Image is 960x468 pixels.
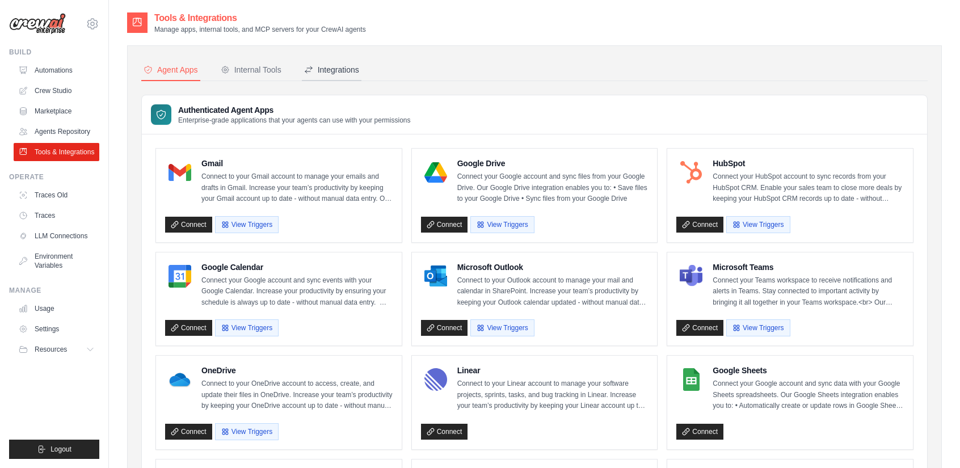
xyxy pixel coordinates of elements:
a: Connect [165,320,212,336]
a: Settings [14,320,99,338]
img: Gmail Logo [169,161,191,184]
p: Connect to your Linear account to manage your software projects, sprints, tasks, and bug tracking... [457,378,649,412]
h4: HubSpot [713,158,904,169]
p: Connect your HubSpot account to sync records from your HubSpot CRM. Enable your sales team to clo... [713,171,904,205]
img: OneDrive Logo [169,368,191,391]
a: Connect [676,320,723,336]
p: Connect your Teams workspace to receive notifications and alerts in Teams. Stay connected to impo... [713,275,904,309]
img: Google Drive Logo [424,161,447,184]
button: View Triggers [215,216,279,233]
div: Internal Tools [221,64,281,75]
button: View Triggers [215,319,279,336]
div: Agent Apps [144,64,198,75]
a: Usage [14,300,99,318]
a: Tools & Integrations [14,143,99,161]
a: Connect [421,424,468,440]
p: Connect your Google account and sync files from your Google Drive. Our Google Drive integration e... [457,171,649,205]
a: Traces Old [14,186,99,204]
div: Build [9,48,99,57]
img: Google Sheets Logo [680,368,702,391]
a: Automations [14,61,99,79]
button: View Triggers [726,319,790,336]
a: Connect [421,320,468,336]
a: Crew Studio [14,82,99,100]
h4: Google Sheets [713,365,904,376]
a: Connect [421,217,468,233]
p: Connect to your OneDrive account to access, create, and update their files in OneDrive. Increase ... [201,378,393,412]
button: View Triggers [726,216,790,233]
p: Connect to your Gmail account to manage your emails and drafts in Gmail. Increase your team’s pro... [201,171,393,205]
button: View Triggers [215,423,279,440]
a: LLM Connections [14,227,99,245]
img: Logo [9,13,66,35]
h4: Microsoft Teams [713,262,904,273]
h3: Authenticated Agent Apps [178,104,411,116]
h4: Linear [457,365,649,376]
div: Manage [9,286,99,295]
a: Traces [14,206,99,225]
h4: Microsoft Outlook [457,262,649,273]
h4: Google Drive [457,158,649,169]
a: Marketplace [14,102,99,120]
h2: Tools & Integrations [154,11,366,25]
button: Internal Tools [218,60,284,81]
button: Logout [9,440,99,459]
a: Connect [676,217,723,233]
h4: Google Calendar [201,262,393,273]
h4: Gmail [201,158,393,169]
a: Connect [676,424,723,440]
button: View Triggers [470,319,534,336]
img: Google Calendar Logo [169,265,191,288]
p: Enterprise-grade applications that your agents can use with your permissions [178,116,411,125]
button: Agent Apps [141,60,200,81]
img: Microsoft Outlook Logo [424,265,447,288]
button: Resources [14,340,99,359]
a: Connect [165,424,212,440]
span: Logout [50,445,71,454]
button: View Triggers [470,216,534,233]
img: Linear Logo [424,368,447,391]
a: Connect [165,217,212,233]
button: Integrations [302,60,361,81]
h4: OneDrive [201,365,393,376]
p: Manage apps, internal tools, and MCP servers for your CrewAI agents [154,25,366,34]
img: Microsoft Teams Logo [680,265,702,288]
span: Resources [35,345,67,354]
a: Agents Repository [14,123,99,141]
a: Environment Variables [14,247,99,275]
div: Operate [9,172,99,182]
p: Connect your Google account and sync events with your Google Calendar. Increase your productivity... [201,275,393,309]
img: HubSpot Logo [680,161,702,184]
div: Integrations [304,64,359,75]
p: Connect to your Outlook account to manage your mail and calendar in SharePoint. Increase your tea... [457,275,649,309]
p: Connect your Google account and sync data with your Google Sheets spreadsheets. Our Google Sheets... [713,378,904,412]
